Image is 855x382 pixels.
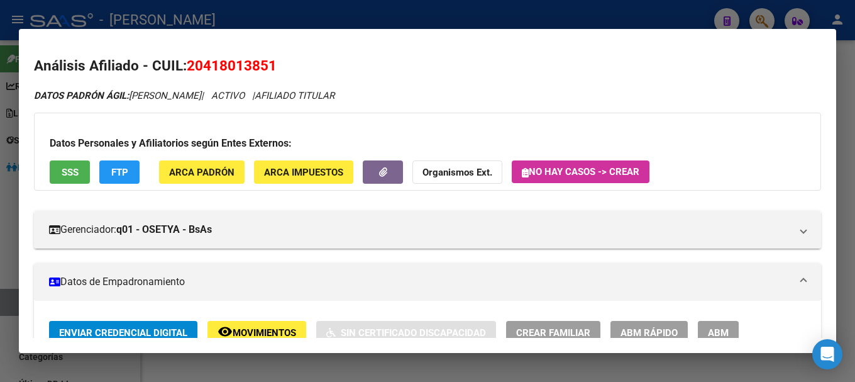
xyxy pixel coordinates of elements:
[621,327,678,339] span: ABM Rápido
[264,167,343,178] span: ARCA Impuestos
[341,327,486,339] span: Sin Certificado Discapacidad
[99,160,140,184] button: FTP
[218,324,233,339] mat-icon: remove_red_eye
[34,263,821,301] mat-expansion-panel-header: Datos de Empadronamiento
[516,327,590,339] span: Crear Familiar
[34,90,129,101] strong: DATOS PADRÓN ÁGIL:
[512,160,649,183] button: No hay casos -> Crear
[49,321,197,344] button: Enviar Credencial Digital
[316,321,496,344] button: Sin Certificado Discapacidad
[50,160,90,184] button: SSS
[59,327,187,339] span: Enviar Credencial Digital
[49,222,791,237] mat-panel-title: Gerenciador:
[422,167,492,178] strong: Organismos Ext.
[49,274,791,289] mat-panel-title: Datos de Empadronamiento
[506,321,600,344] button: Crear Familiar
[255,90,334,101] span: AFILIADO TITULAR
[50,136,805,151] h3: Datos Personales y Afiliatorios según Entes Externos:
[34,55,821,77] h2: Análisis Afiliado - CUIL:
[708,327,729,339] span: ABM
[698,321,739,344] button: ABM
[812,339,842,369] div: Open Intercom Messenger
[34,211,821,249] mat-expansion-panel-header: Gerenciador:q01 - OSETYA - BsAs
[207,321,306,344] button: Movimientos
[159,160,245,184] button: ARCA Padrón
[116,222,212,237] strong: q01 - OSETYA - BsAs
[610,321,688,344] button: ABM Rápido
[412,160,502,184] button: Organismos Ext.
[233,327,296,339] span: Movimientos
[34,90,201,101] span: [PERSON_NAME]
[62,167,79,178] span: SSS
[522,166,639,177] span: No hay casos -> Crear
[254,160,353,184] button: ARCA Impuestos
[187,57,277,74] span: 20418013851
[111,167,128,178] span: FTP
[169,167,234,178] span: ARCA Padrón
[34,90,334,101] i: | ACTIVO |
